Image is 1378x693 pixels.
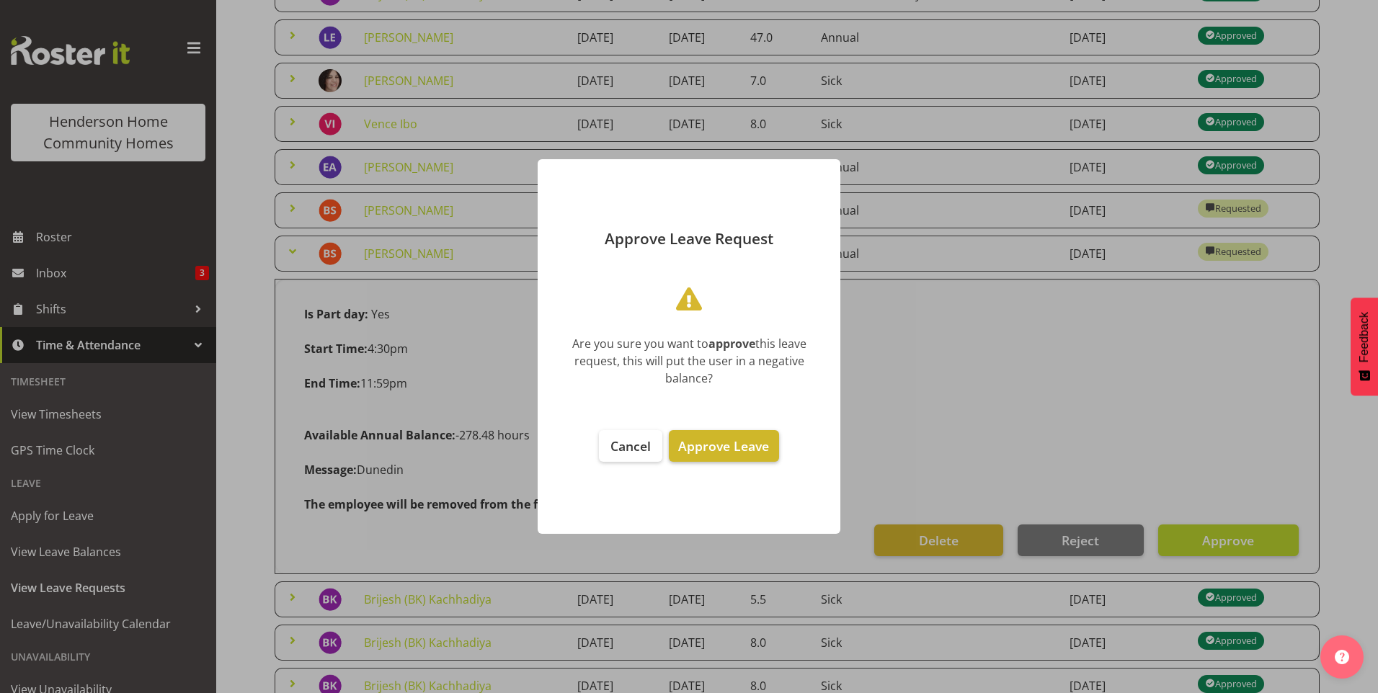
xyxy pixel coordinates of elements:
img: help-xxl-2.png [1335,650,1349,664]
button: Cancel [599,430,662,462]
span: Feedback [1358,312,1371,362]
button: Approve Leave [669,430,778,462]
button: Feedback - Show survey [1351,298,1378,395]
span: Approve Leave [678,437,769,455]
span: Cancel [610,437,651,455]
p: Approve Leave Request [552,231,826,246]
b: approve [708,336,755,352]
div: Are you sure you want to this leave request, this will put the user in a negative balance? [559,335,819,387]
